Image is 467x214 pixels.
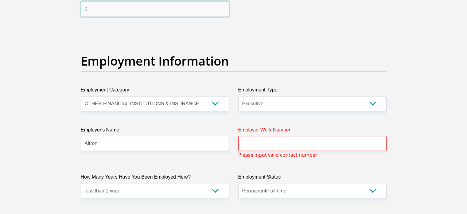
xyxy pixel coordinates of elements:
[81,54,387,68] h2: Employment Information
[81,126,229,136] label: Employer's Name
[81,1,229,16] input: Expenses - Child Maintenance
[238,136,387,151] input: Employer Work Number
[238,151,317,158] span: Please input valid contact number
[238,173,387,183] label: Employment Status
[81,136,229,151] input: Employer's Name
[238,86,387,96] label: Employment Type
[238,126,387,136] label: Employer Work Number
[81,173,229,183] label: How Many Years Have You Been Employed Here?
[81,86,229,96] label: Employment Category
